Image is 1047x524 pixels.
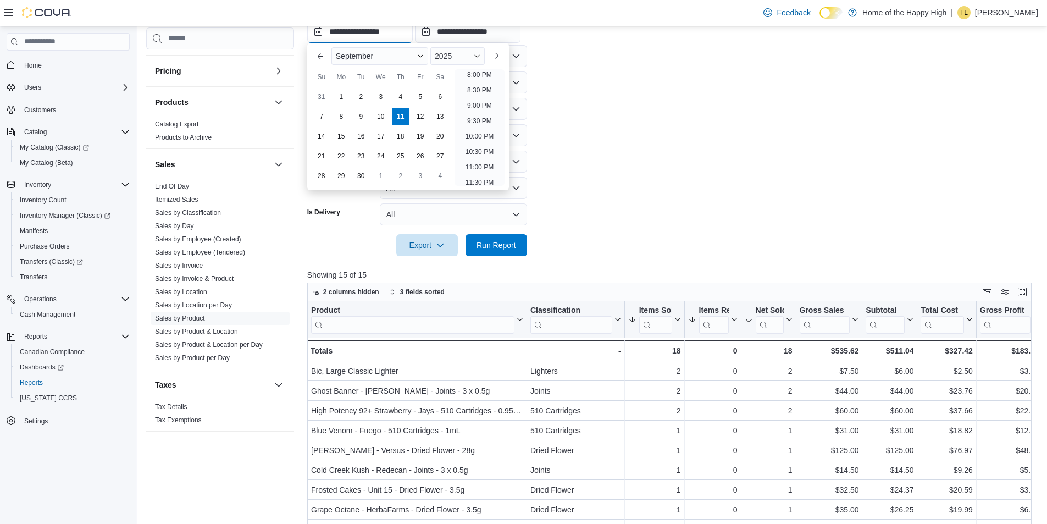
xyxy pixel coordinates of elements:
span: Inventory Manager (Classic) [15,209,130,222]
button: All [380,203,527,225]
button: Inventory [2,177,134,192]
div: Mo [333,68,350,86]
div: 510 Cartridges [530,424,621,437]
span: Catalog [20,125,130,139]
div: Th [392,68,409,86]
a: My Catalog (Classic) [11,140,134,155]
button: Run Report [466,234,527,256]
div: 2 [744,404,792,417]
div: Bic, Large Classic Lighter [311,365,523,378]
div: day-16 [352,128,370,145]
h3: Taxes [155,379,176,390]
span: Tax Exemptions [155,416,202,424]
span: Inventory Count [15,194,130,207]
button: Subtotal [866,305,913,333]
li: 11:00 PM [461,161,498,174]
button: My Catalog (Beta) [11,155,134,170]
span: Settings [20,413,130,427]
a: Inventory Count [15,194,71,207]
div: day-13 [431,108,449,125]
span: Catalog [24,128,47,136]
div: Blue Venom - Fuego - 510 Cartridges - 1mL [311,424,523,437]
span: Home [24,61,42,70]
a: Feedback [759,2,815,24]
button: Open list of options [512,52,520,60]
div: $12.18 [980,424,1039,437]
button: Home [2,57,134,73]
div: day-29 [333,167,350,185]
button: Items Sold [628,305,681,333]
div: $535.62 [799,344,858,357]
a: My Catalog (Beta) [15,156,77,169]
span: Sales by Product & Location [155,327,238,336]
li: 10:00 PM [461,130,498,143]
span: Run Report [477,240,516,251]
div: 510 Cartridges [530,404,621,417]
input: Press the down key to open a popover containing a calendar. [415,21,520,43]
span: 2025 [435,52,452,60]
span: Operations [24,295,57,304]
span: Washington CCRS [15,391,130,405]
div: day-15 [333,128,350,145]
div: day-2 [352,88,370,106]
a: Catalog Export [155,120,198,128]
button: Products [272,96,285,109]
span: Sales by Location [155,288,207,296]
div: Ghost Banner - [PERSON_NAME] - Joints - 3 x 0.5g [311,384,523,398]
div: $60.00 [799,404,858,417]
button: Manifests [11,223,134,239]
span: Itemized Sales [155,195,198,204]
div: Product [311,305,514,333]
span: Transfers [15,271,130,284]
div: day-6 [431,88,449,106]
div: day-23 [352,147,370,165]
div: 0 [688,384,737,398]
span: Export [403,234,451,256]
button: Sales [155,159,270,170]
div: $183.62 [980,344,1039,357]
div: day-3 [372,88,390,106]
div: Sales [146,180,294,369]
a: Tax Exemptions [155,416,202,424]
h3: Products [155,97,189,108]
button: Catalog [20,125,51,139]
div: day-31 [313,88,330,106]
a: Sales by Day [155,222,194,230]
span: Sales by Invoice & Product [155,274,234,283]
button: Transfers [11,269,134,285]
div: day-12 [412,108,429,125]
div: 2 [744,384,792,398]
a: Sales by Location [155,288,207,296]
div: High Potency 92+ Strawberry - Jays - 510 Cartridges - 0.95mL [311,404,523,417]
div: day-22 [333,147,350,165]
div: day-24 [372,147,390,165]
div: Items Ref [699,305,728,333]
div: $2.50 [921,365,972,378]
input: Press the down key to enter a popover containing a calendar. Press the escape key to close the po... [307,21,413,43]
span: Sales by Product & Location per Day [155,340,263,349]
span: My Catalog (Classic) [15,141,130,154]
span: Transfers (Classic) [15,255,130,268]
a: End Of Day [155,183,189,190]
div: 1 [744,424,792,437]
button: Display options [998,285,1011,299]
span: Transfers (Classic) [20,257,83,266]
button: Export [396,234,458,256]
img: Cova [22,7,71,18]
a: Settings [20,415,52,428]
div: $18.82 [921,424,972,437]
span: Tax Details [155,402,187,411]
span: Customers [20,103,130,117]
button: Canadian Compliance [11,344,134,360]
span: Users [20,81,130,94]
button: Next month [487,47,505,65]
a: Customers [20,103,60,117]
div: day-26 [412,147,429,165]
div: 1 [628,424,681,437]
a: Reports [15,376,47,389]
div: Su [313,68,330,86]
div: 18 [628,344,681,357]
span: End Of Day [155,182,189,191]
a: Sales by Product [155,315,205,322]
div: $31.00 [866,424,913,437]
